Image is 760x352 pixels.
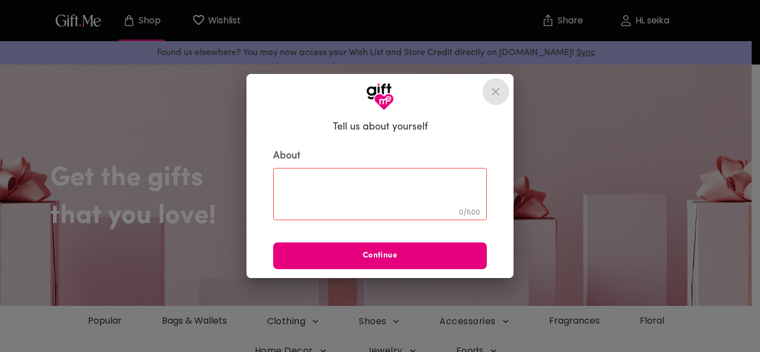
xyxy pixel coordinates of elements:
span: Continue [273,250,487,262]
label: About [273,150,487,163]
span: 0 / 500 [459,207,480,217]
button: Continue [273,242,487,269]
img: GiftMe Logo [366,83,394,111]
button: close [482,78,509,105]
h6: Tell us about yourself [333,121,428,134]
